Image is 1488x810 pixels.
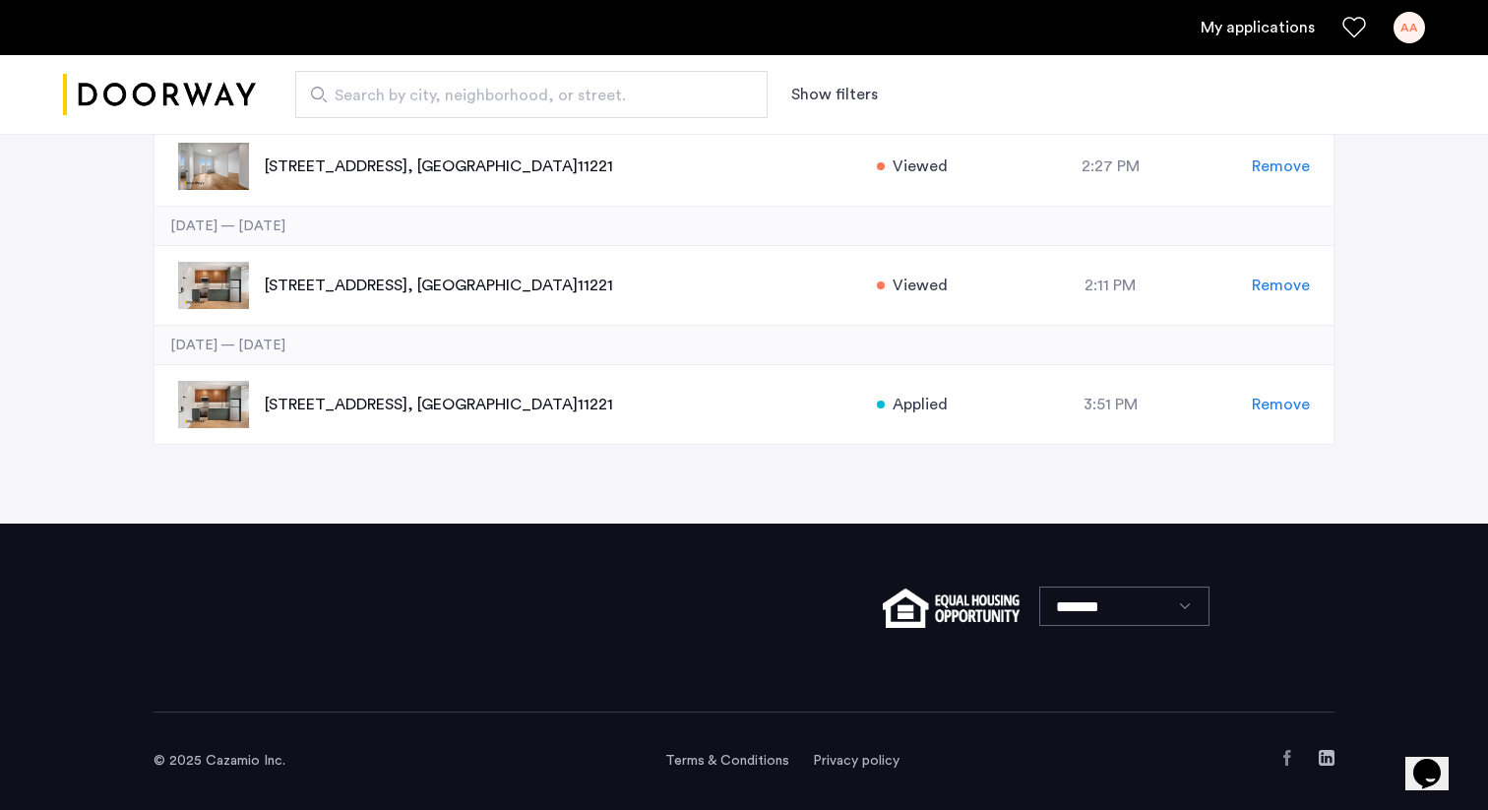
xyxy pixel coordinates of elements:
img: apartment [178,262,249,309]
a: Cazamio logo [63,58,256,132]
a: My application [1201,16,1315,39]
div: [DATE] — [DATE] [155,207,1333,246]
img: apartment [178,381,249,428]
span: Applied [893,393,948,416]
select: Language select [1039,587,1209,626]
div: AA [1394,12,1425,43]
img: logo [63,58,256,132]
span: , [GEOGRAPHIC_DATA] [407,278,578,293]
span: Search by city, neighborhood, or street. [335,84,713,107]
span: © 2025 Cazamio Inc. [154,754,285,768]
input: Apartment Search [295,71,768,118]
a: Facebook [1279,750,1295,766]
img: apartment [178,143,249,190]
span: , [GEOGRAPHIC_DATA] [407,158,578,174]
a: Favorites [1342,16,1366,39]
div: 2:11 PM [969,274,1253,297]
span: Remove [1252,274,1310,297]
p: [STREET_ADDRESS] 11221 [265,393,856,416]
div: [DATE] — [DATE] [155,326,1333,365]
a: Privacy policy [813,751,899,771]
span: , [GEOGRAPHIC_DATA] [407,397,578,412]
a: Terms and conditions [665,751,789,771]
span: Viewed [893,274,948,297]
iframe: chat widget [1405,731,1468,790]
a: LinkedIn [1319,750,1334,766]
span: Remove [1252,155,1310,178]
span: Viewed [893,155,948,178]
div: 3:51 PM [969,393,1253,416]
button: Show or hide filters [791,83,878,106]
p: [STREET_ADDRESS] 11221 [265,274,856,297]
img: equal-housing.png [883,589,1020,628]
div: 2:27 PM [969,155,1253,178]
p: [STREET_ADDRESS] 11221 [265,155,856,178]
span: Remove [1252,393,1310,416]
